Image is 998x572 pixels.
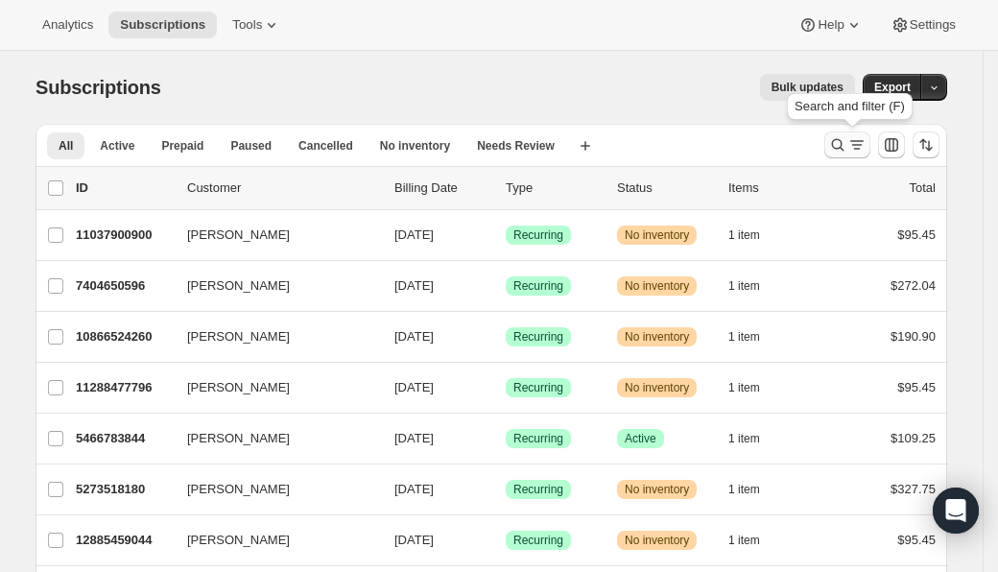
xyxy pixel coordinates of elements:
button: Tools [221,12,293,38]
button: Bulk updates [760,74,855,101]
span: $109.25 [891,431,936,445]
p: 11288477796 [76,378,172,397]
span: $95.45 [897,227,936,242]
span: Active [100,138,134,154]
button: Sort the results [913,131,939,158]
div: 11037900900[PERSON_NAME][DATE]SuccessRecurringWarningNo inventory1 item$95.45 [76,222,936,249]
p: Total [910,179,936,198]
button: 1 item [728,374,781,401]
span: [PERSON_NAME] [187,276,290,296]
span: [DATE] [394,278,434,293]
span: Recurring [513,278,563,294]
button: 1 item [728,273,781,299]
span: 1 item [728,278,760,294]
span: Subscriptions [120,17,205,33]
div: 5273518180[PERSON_NAME][DATE]SuccessRecurringWarningNo inventory1 item$327.75 [76,476,936,503]
div: 10866524260[PERSON_NAME][DATE]SuccessRecurringWarningNo inventory1 item$190.90 [76,323,936,350]
span: [PERSON_NAME] [187,378,290,397]
span: [PERSON_NAME] [187,531,290,550]
span: $272.04 [891,278,936,293]
p: Status [617,179,713,198]
span: [DATE] [394,329,434,344]
div: Items [728,179,824,198]
div: 7404650596[PERSON_NAME][DATE]SuccessRecurringWarningNo inventory1 item$272.04 [76,273,936,299]
div: 11288477796[PERSON_NAME][DATE]SuccessRecurringWarningNo inventory1 item$95.45 [76,374,936,401]
span: [PERSON_NAME] [187,480,290,499]
p: 11037900900 [76,226,172,245]
span: $95.45 [897,380,936,394]
span: [PERSON_NAME] [187,429,290,448]
span: [DATE] [394,482,434,496]
button: [PERSON_NAME] [176,220,368,250]
button: Customize table column order and visibility [878,131,905,158]
button: Create new view [570,132,601,159]
button: Export [863,74,922,101]
span: Recurring [513,482,563,497]
span: [PERSON_NAME] [187,226,290,245]
span: [PERSON_NAME] [187,327,290,346]
span: [DATE] [394,380,434,394]
span: No inventory [625,227,689,243]
button: Search and filter results [824,131,870,158]
p: Customer [187,179,379,198]
span: All [59,138,73,154]
div: Type [506,179,602,198]
span: $95.45 [897,533,936,547]
span: No inventory [625,482,689,497]
span: Help [818,17,844,33]
span: No inventory [625,533,689,548]
span: [DATE] [394,533,434,547]
p: Billing Date [394,179,490,198]
button: [PERSON_NAME] [176,322,368,352]
span: 1 item [728,431,760,446]
div: Open Intercom Messenger [933,488,979,534]
button: 1 item [728,425,781,452]
span: Active [625,431,656,446]
div: 12885459044[PERSON_NAME][DATE]SuccessRecurringWarningNo inventory1 item$95.45 [76,527,936,554]
button: 1 item [728,476,781,503]
button: [PERSON_NAME] [176,372,368,403]
p: 10866524260 [76,327,172,346]
span: Recurring [513,431,563,446]
span: No inventory [625,329,689,345]
span: 1 item [728,329,760,345]
span: Recurring [513,227,563,243]
button: [PERSON_NAME] [176,271,368,301]
p: 7404650596 [76,276,172,296]
button: [PERSON_NAME] [176,525,368,556]
span: [DATE] [394,431,434,445]
span: No inventory [625,278,689,294]
span: 1 item [728,227,760,243]
button: 1 item [728,222,781,249]
div: 5466783844[PERSON_NAME][DATE]SuccessRecurringSuccessActive1 item$109.25 [76,425,936,452]
button: [PERSON_NAME] [176,474,368,505]
span: No inventory [380,138,450,154]
span: 1 item [728,380,760,395]
span: 1 item [728,533,760,548]
span: Prepaid [161,138,203,154]
span: 1 item [728,482,760,497]
p: ID [76,179,172,198]
button: 1 item [728,527,781,554]
button: [PERSON_NAME] [176,423,368,454]
button: Analytics [31,12,105,38]
span: $190.90 [891,329,936,344]
span: No inventory [625,380,689,395]
span: Paused [230,138,272,154]
span: Recurring [513,329,563,345]
span: Export [874,80,911,95]
button: 1 item [728,323,781,350]
button: Subscriptions [108,12,217,38]
span: Tools [232,17,262,33]
span: Cancelled [298,138,353,154]
p: 12885459044 [76,531,172,550]
span: [DATE] [394,227,434,242]
p: 5273518180 [76,480,172,499]
span: Bulk updates [772,80,844,95]
span: $327.75 [891,482,936,496]
button: Help [787,12,874,38]
button: Settings [879,12,967,38]
span: Subscriptions [36,77,161,98]
span: Recurring [513,533,563,548]
span: Analytics [42,17,93,33]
